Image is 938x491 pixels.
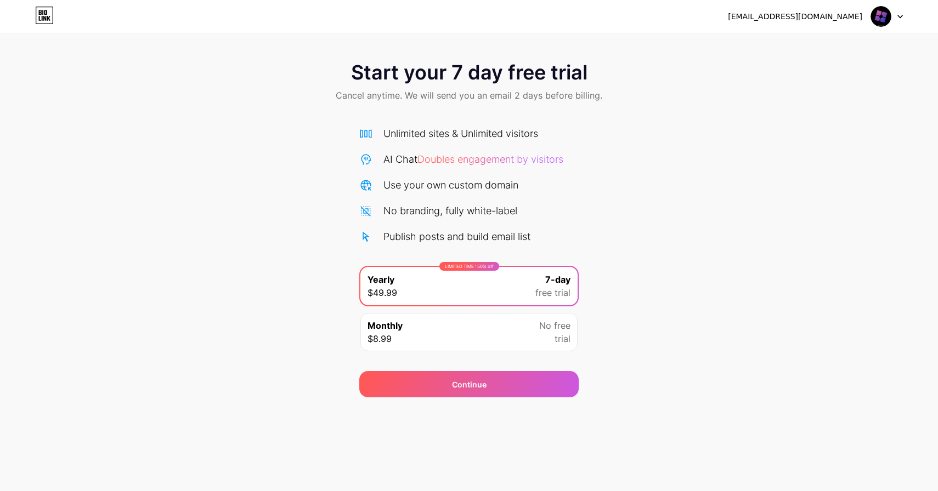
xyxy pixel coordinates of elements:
[383,229,530,244] div: Publish posts and build email list
[336,89,602,102] span: Cancel anytime. We will send you an email 2 days before billing.
[439,262,499,271] div: LIMITED TIME : 50% off
[368,332,392,345] span: $8.99
[555,332,570,345] span: trial
[368,273,394,286] span: Yearly
[351,61,587,83] span: Start your 7 day free trial
[452,379,487,390] span: Continue
[728,11,862,22] div: [EMAIL_ADDRESS][DOMAIN_NAME]
[383,178,518,192] div: Use your own custom domain
[383,152,563,167] div: AI Chat
[417,153,563,165] span: Doubles engagement by visitors
[539,319,570,332] span: No free
[383,203,517,218] div: No branding, fully white-label
[368,319,403,332] span: Monthly
[368,286,397,299] span: $49.99
[535,286,570,299] span: free trial
[871,6,891,27] img: bloxstrapps
[383,126,538,141] div: Unlimited sites & Unlimited visitors
[545,273,570,286] span: 7-day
